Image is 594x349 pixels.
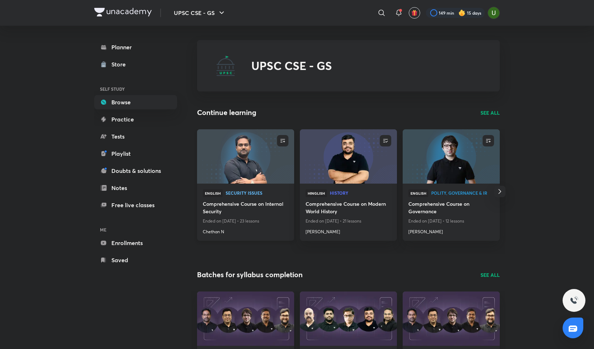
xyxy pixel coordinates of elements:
[299,291,398,346] img: Thumbnail
[94,164,177,178] a: Doubts & solutions
[94,129,177,144] a: Tests
[458,9,465,16] img: streak
[94,8,152,18] a: Company Logo
[203,200,288,216] a: Comprehensive Course on Internal Security
[306,216,391,226] p: Ended on [DATE] • 21 lessons
[251,59,332,73] h2: UPSC CSE - GS
[330,191,391,196] a: History
[214,54,237,77] img: UPSC CSE - GS
[402,291,500,346] img: Thumbnail
[203,226,288,235] a: Chethan N
[94,224,177,236] h6: ME
[197,129,294,184] a: new-thumbnail
[94,236,177,250] a: Enrollments
[408,226,494,235] a: [PERSON_NAME]
[300,129,397,184] a: new-thumbnail
[94,181,177,195] a: Notes
[197,107,256,118] h2: Continue learning
[226,191,288,196] a: Security Issues
[480,109,500,116] a: SEE ALL
[203,189,223,197] span: English
[409,7,420,19] button: avatar
[197,269,303,280] h2: Batches for syllabus completion
[570,296,578,305] img: ttu
[94,83,177,95] h6: SELF STUDY
[488,7,500,19] img: Aishwary Kumar
[94,40,177,54] a: Planner
[480,271,500,279] a: SEE ALL
[94,112,177,126] a: Practice
[94,253,177,267] a: Saved
[94,146,177,161] a: Playlist
[408,216,494,226] p: Ended on [DATE] • 12 lessons
[431,191,494,196] a: Polity, Governance & IR
[299,129,398,184] img: new-thumbnail
[94,95,177,109] a: Browse
[94,8,152,16] img: Company Logo
[306,189,327,197] span: Hinglish
[408,189,428,197] span: English
[111,60,130,69] div: Store
[170,6,230,20] button: UPSC CSE - GS
[196,129,295,184] img: new-thumbnail
[94,57,177,71] a: Store
[306,200,391,216] a: Comprehensive Course on Modern World History
[94,198,177,212] a: Free live classes
[408,200,494,216] a: Comprehensive Course on Governance
[203,216,288,226] p: Ended on [DATE] • 23 lessons
[403,129,500,184] a: new-thumbnail
[402,129,500,184] img: new-thumbnail
[411,10,418,16] img: avatar
[306,226,391,235] a: [PERSON_NAME]
[196,291,295,346] img: Thumbnail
